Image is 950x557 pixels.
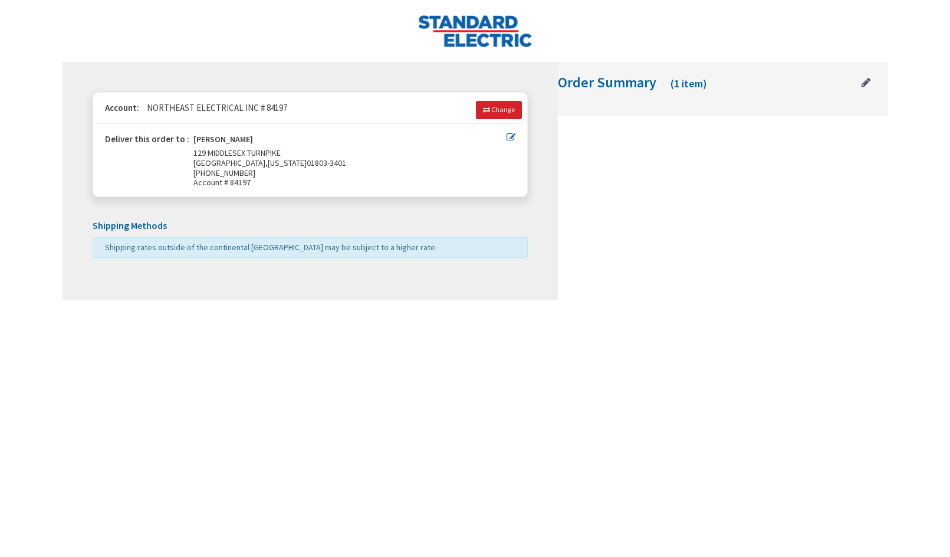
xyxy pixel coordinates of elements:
a: Change [476,101,522,119]
span: [PHONE_NUMBER] [193,168,255,178]
span: Order Summary [558,73,656,91]
span: Account # 84197 [193,178,507,188]
span: (1 item) [670,77,707,90]
strong: Account: [105,102,139,113]
span: [GEOGRAPHIC_DATA], [193,158,268,168]
strong: [PERSON_NAME] [193,135,253,148]
h5: Shipping Methods [93,221,528,231]
span: 129 MIDDLESEX TURNPIKE [193,148,281,158]
span: NORTHEAST ELECTRICAL INC # 84197 [141,102,287,113]
span: [US_STATE] [268,158,307,168]
span: Change [491,105,515,114]
span: 01803-3401 [307,158,346,168]
span: Shipping rates outside of the continental [GEOGRAPHIC_DATA] may be subject to a higher rate. [105,242,437,253]
strong: Deliver this order to : [105,133,189,145]
img: Standard Electric [418,15,532,47]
